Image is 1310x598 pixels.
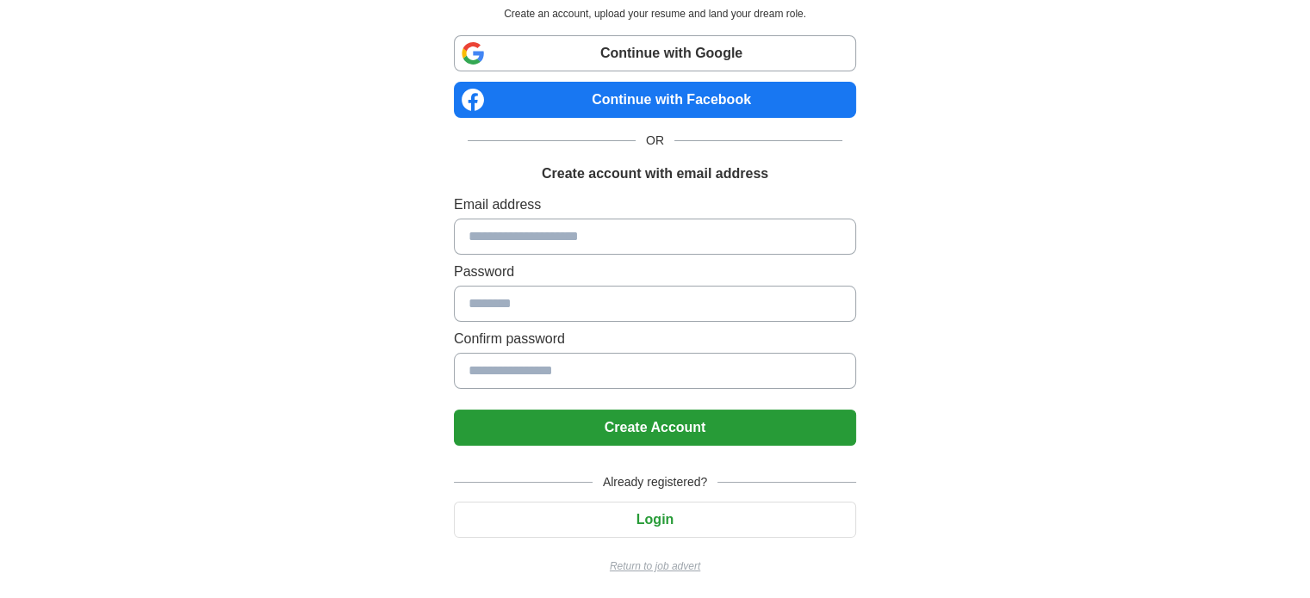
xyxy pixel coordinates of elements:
[454,502,856,538] button: Login
[593,473,717,491] span: Already registered?
[454,410,856,446] button: Create Account
[454,194,856,215] label: Email address
[454,512,856,527] a: Login
[454,558,856,574] a: Return to job advert
[454,329,856,349] label: Confirm password
[454,82,856,118] a: Continue with Facebook
[542,163,768,184] h1: Create account with email address
[454,35,856,71] a: Continue with Google
[457,6,853,22] p: Create an account, upload your resume and land your dream role.
[454,262,856,282] label: Password
[636,132,674,150] span: OR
